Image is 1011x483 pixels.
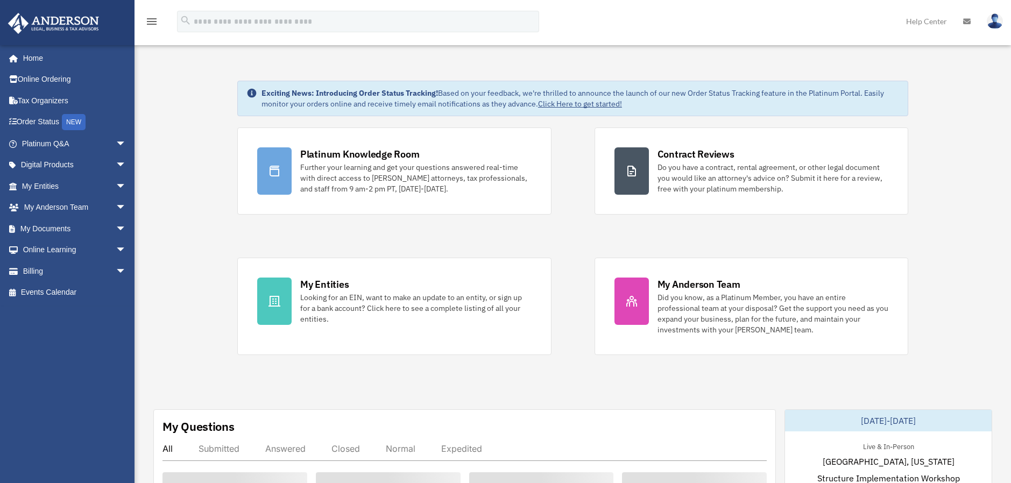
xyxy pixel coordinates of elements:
span: arrow_drop_down [116,154,137,176]
span: arrow_drop_down [116,175,137,197]
div: Do you have a contract, rental agreement, or other legal document you would like an attorney's ad... [657,162,889,194]
div: Normal [386,443,415,454]
a: Billingarrow_drop_down [8,260,143,282]
strong: Exciting News: Introducing Order Status Tracking! [261,88,438,98]
div: All [162,443,173,454]
a: My Entitiesarrow_drop_down [8,175,143,197]
span: arrow_drop_down [116,133,137,155]
span: arrow_drop_down [116,260,137,282]
div: Looking for an EIN, want to make an update to an entity, or sign up for a bank account? Click her... [300,292,532,324]
div: Answered [265,443,306,454]
a: Online Learningarrow_drop_down [8,239,143,261]
div: My Anderson Team [657,278,740,291]
a: My Anderson Team Did you know, as a Platinum Member, you have an entire professional team at your... [595,258,909,355]
span: arrow_drop_down [116,197,137,219]
a: Contract Reviews Do you have a contract, rental agreement, or other legal document you would like... [595,127,909,215]
a: Click Here to get started! [538,99,622,109]
i: menu [145,15,158,28]
a: Home [8,47,137,69]
a: Events Calendar [8,282,143,303]
div: Did you know, as a Platinum Member, you have an entire professional team at your disposal? Get th... [657,292,889,335]
div: Closed [331,443,360,454]
div: Platinum Knowledge Room [300,147,420,161]
a: Tax Organizers [8,90,143,111]
span: [GEOGRAPHIC_DATA], [US_STATE] [823,455,955,468]
div: Further your learning and get your questions answered real-time with direct access to [PERSON_NAM... [300,162,532,194]
a: Platinum Q&Aarrow_drop_down [8,133,143,154]
span: arrow_drop_down [116,239,137,261]
div: Expedited [441,443,482,454]
div: [DATE]-[DATE] [785,410,992,431]
a: Digital Productsarrow_drop_down [8,154,143,176]
a: My Documentsarrow_drop_down [8,218,143,239]
img: Anderson Advisors Platinum Portal [5,13,102,34]
div: NEW [62,114,86,130]
a: Platinum Knowledge Room Further your learning and get your questions answered real-time with dire... [237,127,552,215]
div: Submitted [199,443,239,454]
i: search [180,15,192,26]
span: arrow_drop_down [116,218,137,240]
div: Based on your feedback, we're thrilled to announce the launch of our new Order Status Tracking fe... [261,88,899,109]
img: User Pic [987,13,1003,29]
div: My Questions [162,418,235,435]
a: menu [145,19,158,28]
a: Order StatusNEW [8,111,143,133]
div: My Entities [300,278,349,291]
div: Live & In-Person [854,440,923,451]
a: Online Ordering [8,69,143,90]
a: My Entities Looking for an EIN, want to make an update to an entity, or sign up for a bank accoun... [237,258,552,355]
a: My Anderson Teamarrow_drop_down [8,197,143,218]
div: Contract Reviews [657,147,734,161]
